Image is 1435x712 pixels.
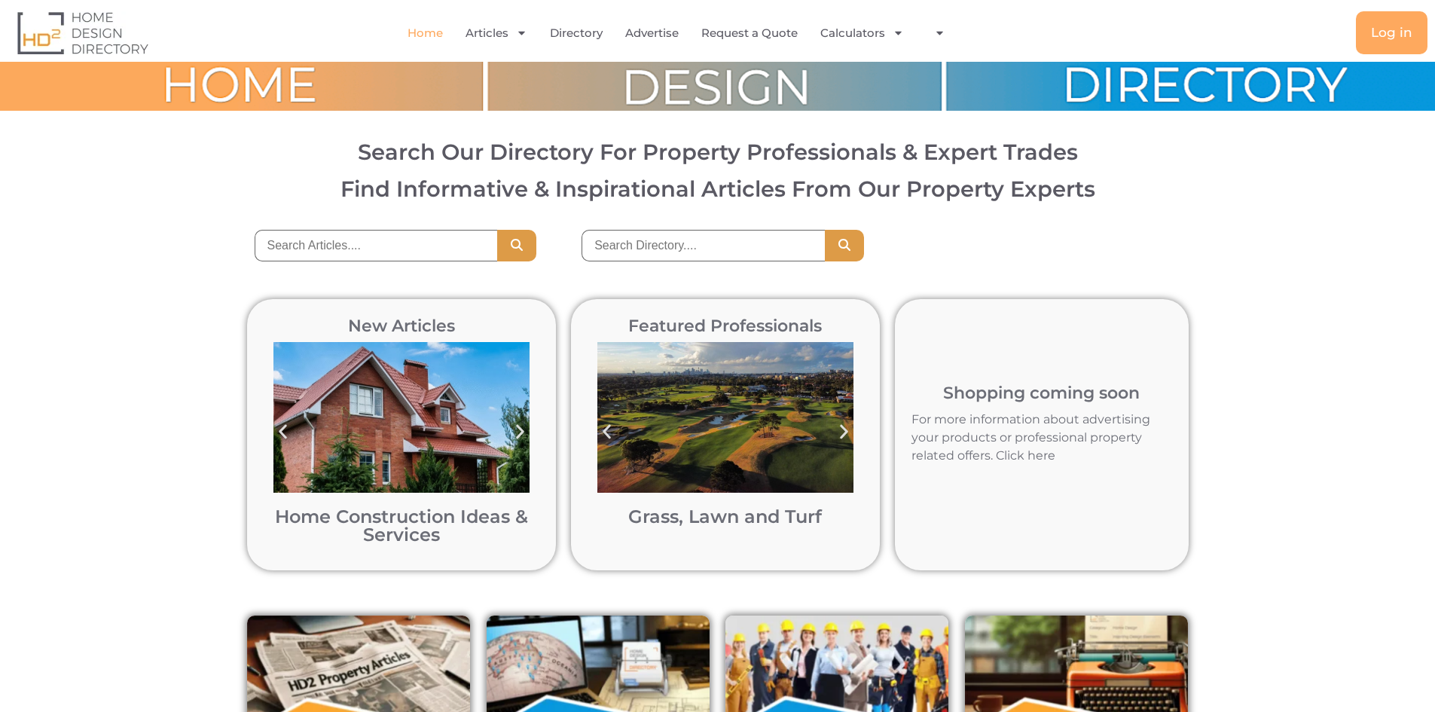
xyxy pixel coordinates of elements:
button: Search [825,230,864,261]
a: Calculators [820,16,904,50]
a: Home Construction Ideas & Services [275,506,528,545]
div: Next slide [827,415,861,449]
button: Search [497,230,536,261]
a: Request a Quote [701,16,798,50]
div: 1 / 12 [590,335,861,552]
a: Advertise [625,16,679,50]
div: Previous slide [590,415,624,449]
h3: Find Informative & Inspirational Articles From Our Property Experts [29,178,1406,200]
a: Grass, Lawn and Turf [628,506,822,527]
input: Search Articles.... [255,230,498,261]
h2: Search Our Directory For Property Professionals & Expert Trades [29,141,1406,163]
a: Home [408,16,443,50]
div: Next slide [503,415,537,449]
img: Bonnie Doon Golf Club in Sydney post turf pigment [597,342,853,493]
h2: Featured Professionals [590,318,861,335]
div: Previous slide [266,415,300,449]
a: Articles [466,16,527,50]
input: Search Directory.... [582,230,825,261]
div: 1 / 12 [266,335,537,552]
span: Log in [1371,26,1412,39]
a: Directory [550,16,603,50]
h2: New Articles [266,318,537,335]
a: Log in [1356,11,1427,54]
nav: Menu [292,16,1073,50]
